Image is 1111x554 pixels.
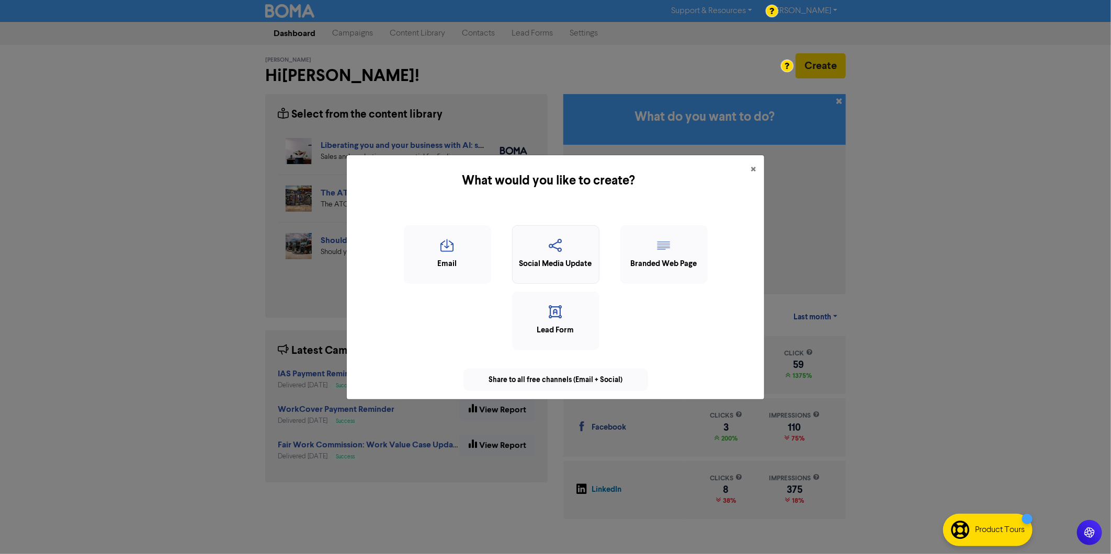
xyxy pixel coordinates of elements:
[410,258,485,270] div: Email
[626,258,702,270] div: Branded Web Page
[518,258,594,270] div: Social Media Update
[751,162,756,178] span: ×
[463,368,648,391] div: Share to all free channels (Email + Social)
[518,325,594,337] div: Lead Form
[1059,504,1111,554] iframe: Chat Widget
[355,171,742,190] h5: What would you like to create?
[742,155,764,184] button: Close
